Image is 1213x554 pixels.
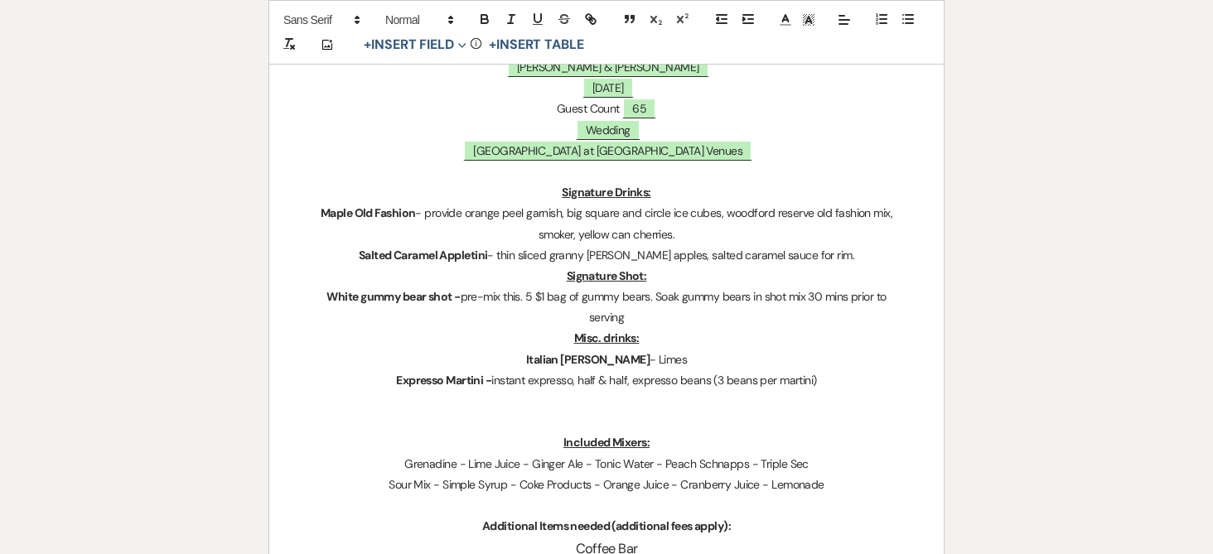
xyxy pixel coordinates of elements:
[326,289,460,304] strong: White gummy bear shot -
[582,77,634,98] span: [DATE]
[358,35,472,55] button: Insert Field
[567,268,647,283] u: Signature Shot:
[483,35,590,55] button: +Insert Table
[526,352,650,367] strong: Italian [PERSON_NAME]
[359,248,488,263] strong: Salted Caramel Appletini
[463,140,752,161] span: [GEOGRAPHIC_DATA] at [GEOGRAPHIC_DATA] Venues
[622,98,656,118] span: 65
[507,56,709,77] span: [PERSON_NAME] & [PERSON_NAME]
[563,435,650,450] u: Included Mixers:
[309,370,904,391] p: instant expresso, half & half, expresso beans (3 beans per martini)
[489,38,496,51] span: +
[574,330,640,345] u: Misc. drinks:
[562,185,650,200] u: Signature Drinks:
[309,349,904,370] p: - Limes
[364,38,371,51] span: +
[797,10,820,30] span: Text Background Color
[833,10,856,30] span: Alignment
[309,203,904,244] p: - provide orange peel garnish, big square and circle ice cubes, woodford reserve old fashion mix,...
[309,475,904,495] p: Sour Mix - Simple Syrup - Coke Products - Orange Juice - Cranberry Juice - Lemonade
[309,287,904,328] p: pre-mix this. 5 $1 bag of gummy bears. Soak gummy bears in shot mix 30 mins prior to serving
[309,99,904,119] p: Guest Count
[396,373,491,388] strong: Expresso Martini -
[309,245,904,266] p: - thin sliced granny [PERSON_NAME] apples, salted caramel sauce for rim.
[321,205,415,220] strong: Maple Old Fashion
[309,454,904,475] p: Grenadine - Lime Juice - Ginger Ale - Tonic Water - Peach Schnapps - Triple Sec
[576,119,640,140] span: Wedding
[378,10,459,30] span: Header Formats
[774,10,797,30] span: Text Color
[482,518,731,533] strong: Additional Items needed (additional fees apply):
